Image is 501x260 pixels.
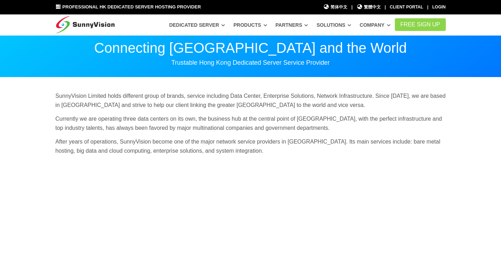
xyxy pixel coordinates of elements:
[395,18,446,31] a: FREE Sign Up
[56,137,446,155] p: After years of operations, SunnyVision become one of the major network service providers in [GEOG...
[169,19,225,31] a: Dedicated Server
[56,58,446,67] p: Trustable Hong Kong Dedicated Server Service Provider
[233,19,267,31] a: Products
[360,19,391,31] a: Company
[351,4,352,11] li: |
[62,4,201,9] span: Professional HK Dedicated Server Hosting Provider
[432,5,446,9] a: Login
[56,41,446,55] p: Connecting [GEOGRAPHIC_DATA] and the World
[56,91,446,109] p: SunnyVision Limited holds different group of brands, service including Data Center, Enterprise So...
[323,4,348,11] a: 简体中文
[316,19,351,31] a: Solutions
[390,5,423,9] a: Client Portal
[385,4,386,11] li: |
[276,19,308,31] a: Partners
[427,4,428,11] li: |
[357,4,381,11] a: 繁體中文
[56,114,446,132] p: Currently we are operating three data centers on its own, the business hub at the central point o...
